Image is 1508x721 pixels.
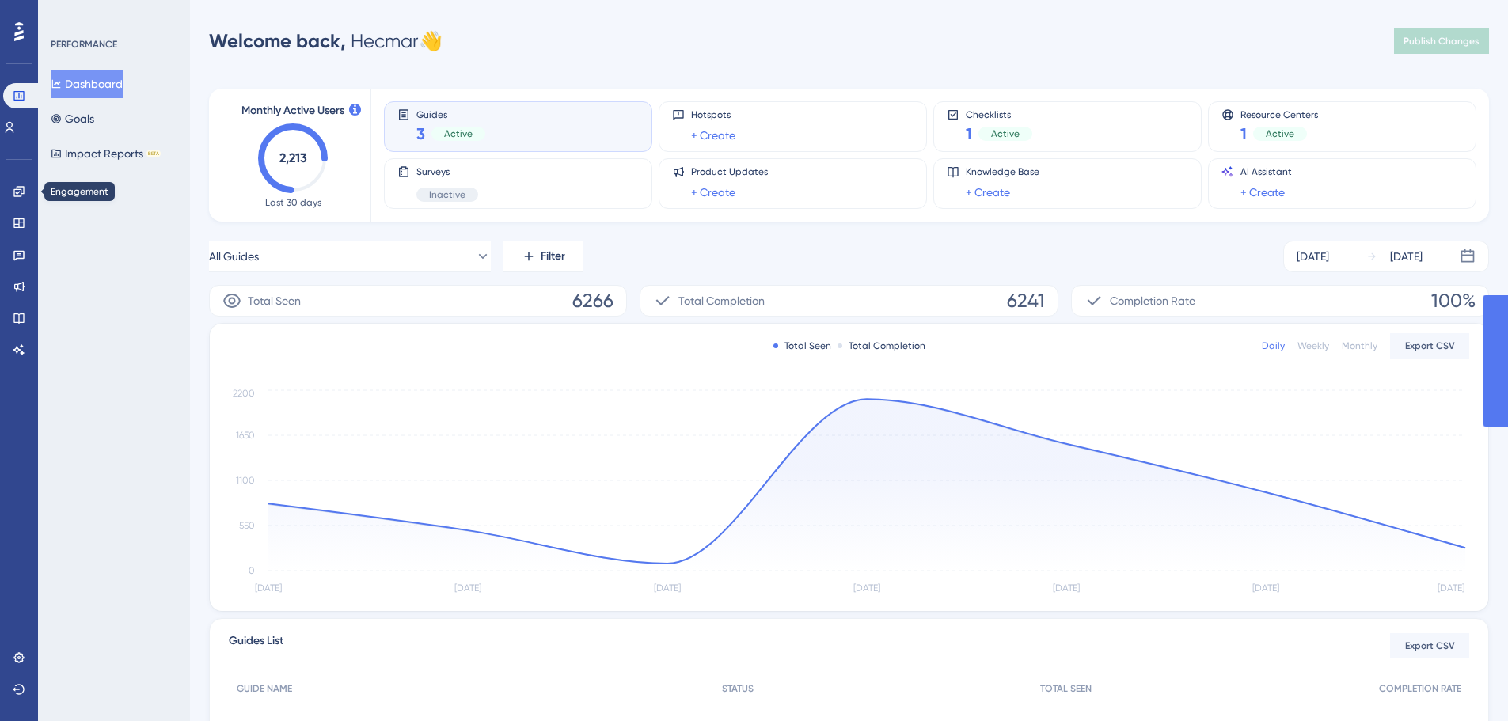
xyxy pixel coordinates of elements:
[236,475,255,486] tspan: 1100
[1404,35,1480,47] span: Publish Changes
[248,291,301,310] span: Total Seen
[249,565,255,576] tspan: 0
[1240,123,1247,145] span: 1
[209,29,346,52] span: Welcome back,
[209,247,259,266] span: All Guides
[416,165,478,178] span: Surveys
[1390,333,1469,359] button: Export CSV
[1266,127,1294,140] span: Active
[233,388,255,399] tspan: 2200
[1390,247,1423,266] div: [DATE]
[691,108,735,121] span: Hotspots
[146,150,161,157] div: BETA
[1438,582,1464,594] tspan: [DATE]
[241,101,344,120] span: Monthly Active Users
[691,183,735,202] a: + Create
[1379,682,1461,695] span: COMPLETION RATE
[229,632,283,660] span: Guides List
[279,150,307,165] text: 2,213
[773,340,831,352] div: Total Seen
[236,430,255,441] tspan: 1650
[454,582,481,594] tspan: [DATE]
[444,127,473,140] span: Active
[1252,582,1279,594] tspan: [DATE]
[1342,340,1377,352] div: Monthly
[1007,288,1045,313] span: 6241
[1240,183,1285,202] a: + Create
[1405,639,1455,652] span: Export CSV
[541,247,565,266] span: Filter
[503,241,583,272] button: Filter
[572,288,613,313] span: 6266
[209,28,443,54] div: Hecmar 👋
[429,188,465,201] span: Inactive
[209,241,491,272] button: All Guides
[237,682,292,695] span: GUIDE NAME
[1262,340,1285,352] div: Daily
[838,340,925,352] div: Total Completion
[966,108,1032,120] span: Checklists
[265,196,321,209] span: Last 30 days
[966,183,1010,202] a: + Create
[1405,340,1455,352] span: Export CSV
[691,165,768,178] span: Product Updates
[1394,28,1489,54] button: Publish Changes
[654,582,681,594] tspan: [DATE]
[416,123,425,145] span: 3
[853,582,880,594] tspan: [DATE]
[966,165,1039,178] span: Knowledge Base
[678,291,765,310] span: Total Completion
[722,682,754,695] span: STATUS
[51,70,123,98] button: Dashboard
[1053,582,1080,594] tspan: [DATE]
[1297,340,1329,352] div: Weekly
[1240,108,1318,120] span: Resource Centers
[239,520,255,531] tspan: 550
[991,127,1020,140] span: Active
[1110,291,1195,310] span: Completion Rate
[51,38,117,51] div: PERFORMANCE
[691,126,735,145] a: + Create
[51,139,161,168] button: Impact ReportsBETA
[1297,247,1329,266] div: [DATE]
[255,582,282,594] tspan: [DATE]
[1442,658,1489,706] iframe: UserGuiding AI Assistant Launcher
[1390,633,1469,658] button: Export CSV
[1240,165,1292,178] span: AI Assistant
[1040,682,1092,695] span: TOTAL SEEN
[51,104,94,133] button: Goals
[416,108,485,120] span: Guides
[966,123,972,145] span: 1
[1431,288,1476,313] span: 100%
